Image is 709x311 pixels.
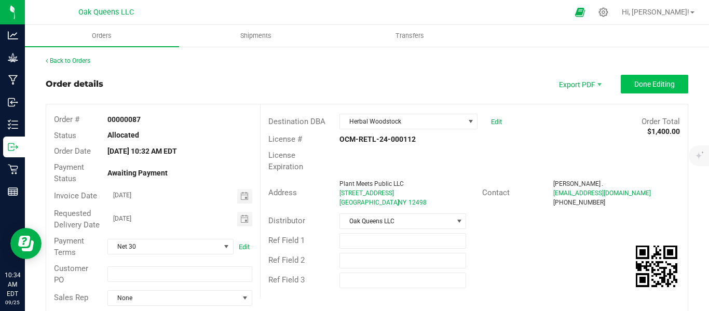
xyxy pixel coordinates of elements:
span: Address [268,188,297,197]
inline-svg: Grow [8,52,18,63]
span: Net 30 [108,239,220,254]
span: Hi, [PERSON_NAME]! [622,8,689,16]
inline-svg: Retail [8,164,18,174]
strong: [DATE] 10:32 AM EDT [107,147,177,155]
span: [PERSON_NAME] [553,180,601,187]
span: License # [268,134,302,144]
span: Order Date [54,146,91,156]
span: Ref Field 2 [268,255,305,265]
img: Scan me! [636,246,677,287]
a: Transfers [333,25,487,47]
span: Order Total [642,117,680,126]
span: Payment Status [54,163,84,184]
iframe: Resource center [10,228,42,259]
button: Done Editing [621,75,688,93]
span: Status [54,131,76,140]
inline-svg: Inventory [8,119,18,130]
a: Back to Orders [46,57,90,64]
span: Transfers [381,31,438,40]
a: Orders [25,25,179,47]
strong: $1,400.00 [647,127,680,136]
p: 10:34 AM EDT [5,271,20,299]
span: Toggle calendar [237,212,252,226]
span: None [108,291,239,305]
div: Order details [46,78,103,90]
span: Toggle calendar [237,189,252,204]
span: [GEOGRAPHIC_DATA] [339,199,399,206]
span: License Expiration [268,151,303,172]
strong: Allocated [107,131,139,139]
span: Oak Queens LLC [340,214,453,228]
div: Manage settings [597,7,610,17]
span: Order # [54,115,79,124]
span: Done Editing [634,80,675,88]
span: NY [398,199,406,206]
a: Edit [239,243,250,251]
inline-svg: Reports [8,186,18,197]
a: Edit [491,118,502,126]
span: Contact [482,188,510,197]
inline-svg: Inbound [8,97,18,107]
span: Invoice Date [54,191,97,200]
a: Shipments [179,25,333,47]
inline-svg: Manufacturing [8,75,18,85]
span: Herbal Woodstock [340,114,464,129]
span: [EMAIL_ADDRESS][DOMAIN_NAME] [553,190,651,197]
span: Open Ecommerce Menu [568,2,592,22]
strong: OCM-RETL-24-000112 [339,135,416,143]
span: , [397,199,398,206]
span: Orders [78,31,126,40]
span: [STREET_ADDRESS] [339,190,394,197]
span: Plant Meets Public LLC [339,180,404,187]
inline-svg: Outbound [8,142,18,152]
span: Ref Field 3 [268,275,305,285]
span: Requested Delivery Date [54,209,100,230]
span: Destination DBA [268,117,325,126]
span: Oak Queens LLC [78,8,134,17]
span: 12498 [408,199,427,206]
span: . [602,180,603,187]
span: Distributor [268,216,305,225]
span: Payment Terms [54,236,84,258]
li: Export PDF [548,75,610,93]
span: [PHONE_NUMBER] [553,199,605,206]
span: Ref Field 1 [268,236,305,245]
span: Sales Rep [54,293,88,302]
qrcode: 00000087 [636,246,677,287]
strong: Awaiting Payment [107,169,168,177]
span: Customer PO [54,264,88,285]
span: Shipments [226,31,285,40]
strong: 00000087 [107,115,141,124]
p: 09/25 [5,299,20,306]
inline-svg: Analytics [8,30,18,40]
